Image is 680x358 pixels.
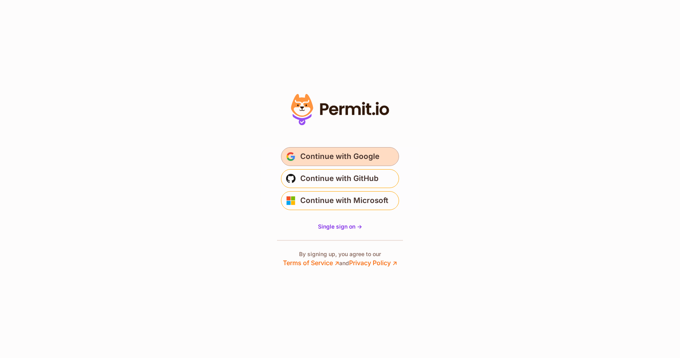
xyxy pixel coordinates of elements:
[283,259,339,267] a: Terms of Service ↗
[283,250,397,268] p: By signing up, you agree to our and
[281,191,399,210] button: Continue with Microsoft
[300,194,388,207] span: Continue with Microsoft
[281,169,399,188] button: Continue with GitHub
[300,150,379,163] span: Continue with Google
[300,172,379,185] span: Continue with GitHub
[281,147,399,166] button: Continue with Google
[349,259,397,267] a: Privacy Policy ↗
[318,223,362,231] a: Single sign on ->
[318,223,362,230] span: Single sign on ->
